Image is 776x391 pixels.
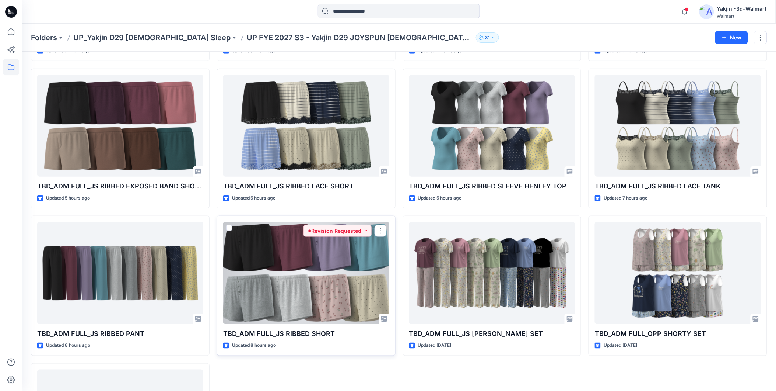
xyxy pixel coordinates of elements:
[485,34,490,42] p: 31
[595,181,761,191] p: TBD_ADM FULL_JS RIBBED LACE TANK
[232,342,276,350] p: Updated 8 hours ago
[37,75,203,177] a: TBD_ADM FULL_JS RIBBED EXPOSED BAND SHORT
[409,329,575,339] p: TBD_ADM FULL_JS [PERSON_NAME] SET
[223,222,389,324] a: TBD_ADM FULL_JS RIBBED SHORT
[409,75,575,177] a: TBD_ADM FULL_JS RIBBED SLEEVE HENLEY TOP
[595,222,761,324] a: TBD_ADM FULL_OPP SHORTY SET
[223,75,389,177] a: TBD_ADM FULL_JS RIBBED LACE SHORT
[409,181,575,191] p: TBD_ADM FULL_JS RIBBED SLEEVE HENLEY TOP
[409,222,575,324] a: TBD_ADM FULL_JS OPP PJ SET
[595,329,761,339] p: TBD_ADM FULL_OPP SHORTY SET
[247,32,473,43] p: UP FYE 2027 S3 - Yakjin D29 JOYSPUN [DEMOGRAPHIC_DATA] Sleepwear
[418,194,462,202] p: Updated 5 hours ago
[418,342,452,350] p: Updated [DATE]
[37,181,203,191] p: TBD_ADM FULL_JS RIBBED EXPOSED BAND SHORT
[31,32,57,43] a: Folders
[232,194,276,202] p: Updated 5 hours ago
[715,31,748,44] button: New
[595,75,761,177] a: TBD_ADM FULL_JS RIBBED LACE TANK
[223,181,389,191] p: TBD_ADM FULL_JS RIBBED LACE SHORT
[476,32,499,43] button: 31
[717,13,767,19] div: Walmart
[46,194,90,202] p: Updated 5 hours ago
[73,32,231,43] a: UP_Yakjin D29 [DEMOGRAPHIC_DATA] Sleep
[699,4,714,19] img: avatar
[604,342,637,350] p: Updated [DATE]
[223,329,389,339] p: TBD_ADM FULL_JS RIBBED SHORT
[46,342,90,350] p: Updated 8 hours ago
[717,4,767,13] div: Yakjin -3d-Walmart
[604,194,647,202] p: Updated 7 hours ago
[37,329,203,339] p: TBD_ADM FULL_JS RIBBED PANT
[37,222,203,324] a: TBD_ADM FULL_JS RIBBED PANT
